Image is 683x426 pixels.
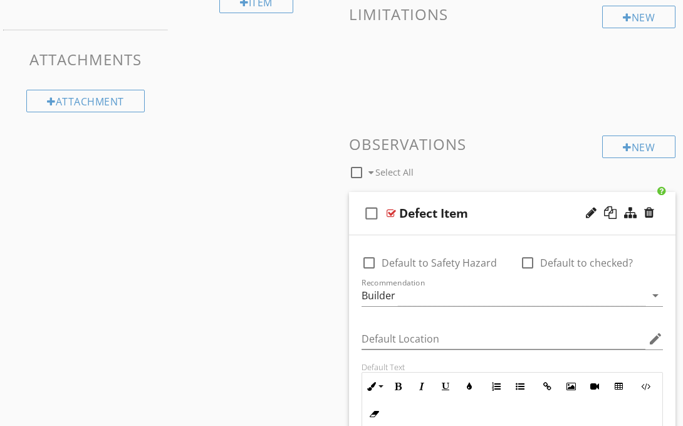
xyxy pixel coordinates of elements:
h3: Limitations [349,6,675,23]
button: Italic (⌘I) [410,375,434,398]
div: Builder [362,290,395,301]
button: Insert Image (⌘P) [559,375,583,398]
i: arrow_drop_down [648,288,663,303]
h3: Observations [349,136,675,152]
i: edit [648,331,663,346]
button: Underline (⌘U) [434,375,457,398]
button: Clear Formatting [362,402,386,426]
button: Code View [633,375,657,398]
div: Default Text [362,362,663,372]
div: Attachment [26,90,145,112]
div: New [602,136,675,158]
i: check_box_outline_blank [362,198,382,228]
button: Inline Style [362,375,386,398]
button: Ordered List [484,375,508,398]
button: Unordered List [508,375,532,398]
button: Bold (⌘B) [386,375,410,398]
div: New [602,6,675,28]
button: Colors [457,375,481,398]
span: Select All [375,166,414,178]
label: Default to Safety Hazard [382,257,497,269]
button: Insert Video [583,375,607,398]
input: Default Location [362,329,645,349]
div: Defect Item [399,206,468,221]
button: Insert Link (⌘K) [535,375,559,398]
label: Default to checked? [540,257,633,269]
button: Insert Table [607,375,630,398]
